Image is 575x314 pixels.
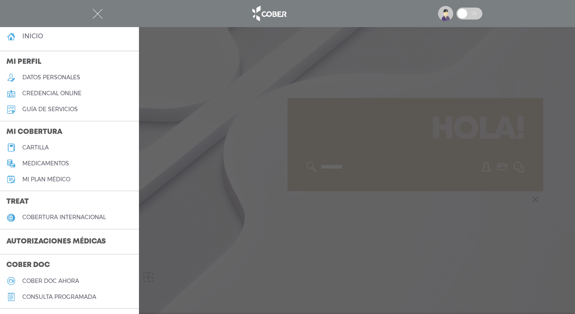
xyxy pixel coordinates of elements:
h5: datos personales [22,74,80,81]
h5: guía de servicios [22,106,78,113]
h5: cartilla [22,144,49,151]
h5: Mi plan médico [22,176,70,183]
h5: medicamentos [22,160,69,167]
h5: consulta programada [22,294,96,300]
h5: Cober doc ahora [22,278,79,285]
img: logo_cober_home-white.png [248,4,290,23]
h5: cobertura internacional [22,214,106,221]
h5: credencial online [22,90,81,97]
img: Cober_menu-close-white.svg [93,9,103,19]
img: profile-placeholder.svg [438,6,453,21]
h4: inicio [22,32,43,40]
